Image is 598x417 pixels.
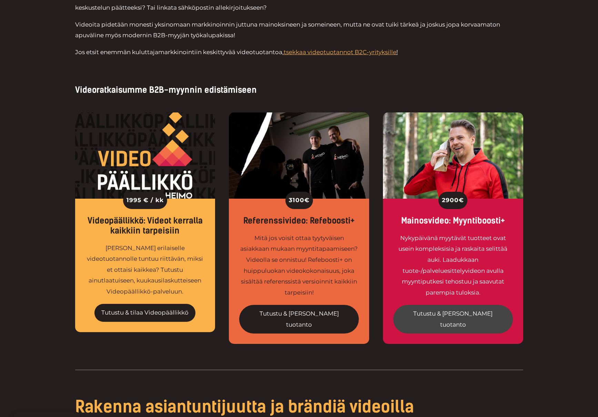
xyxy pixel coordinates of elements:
[75,47,523,58] p: Jos etsit enemmän kuluttajamarkkinointiin keskittyvää videotuotantoa,
[438,192,467,209] div: 2900
[284,49,398,56] span: !
[393,216,513,226] div: Mainosvideo: Myyntiboosti+
[229,112,369,199] img: Referenssivideo on myynnin työkalu.
[85,243,205,297] div: [PERSON_NAME] erilaiselle videotuotannolle tuntuu riittävän, miksi et ottaisi kaikkea? Tutustu ai...
[393,233,513,298] div: Nykypäivänä myytävät tuotteet ovat usein kompleksisia ja raskaita selittää auki. Laadukkaan tuote...
[75,112,215,199] img: Videopäällikkö tuo videotuotannon ammattilaisen markkinointitiimiisi.
[85,216,205,236] div: Videopäällikkö: Videot kerralla kaikkiin tarpeisiin
[239,233,359,298] div: Mitä jos voisit ottaa tyytyväisen asiakkaan mukaan myyntitapaamiseen? Videolla se onnistuu! Refeb...
[239,305,359,334] a: Tutustu & [PERSON_NAME] tuotanto
[239,216,359,226] div: Referenssivideo: Refeboosti+
[393,305,513,334] a: Tutustu & [PERSON_NAME] tuotanto
[123,192,167,209] div: 1995 € / kk
[75,85,523,95] h4: Videoratkaisumme B2B-myynnin edistämiseen
[459,195,464,206] span: €
[75,19,523,41] p: Videoita pidetään monesti yksinomaan markkinoinnin juttuna mainoksineen ja someineen, mutta ne ov...
[383,112,523,199] img: B2B-myyntiprosessi hyötyy rutkasti videotuotannosta.
[285,192,313,209] div: 3100
[284,49,396,56] a: tsekkaa videotuotannot B2C-yrityksille
[94,304,195,322] a: Tutustu & tilaa Videopäällikkö
[304,195,310,206] span: €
